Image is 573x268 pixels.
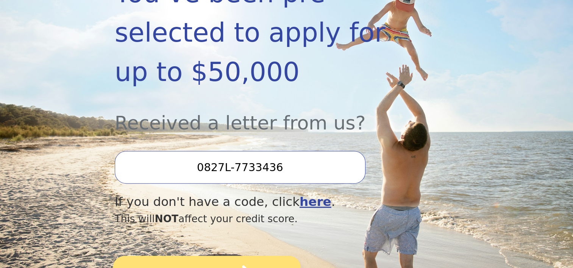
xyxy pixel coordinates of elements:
span: NOT [155,213,179,224]
div: Received a letter from us? [115,92,407,137]
div: If you don't have a code, click . [115,193,407,211]
input: Enter your Offer Code: [115,151,365,184]
a: here [300,195,331,209]
div: This will affect your credit score. [115,211,407,226]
